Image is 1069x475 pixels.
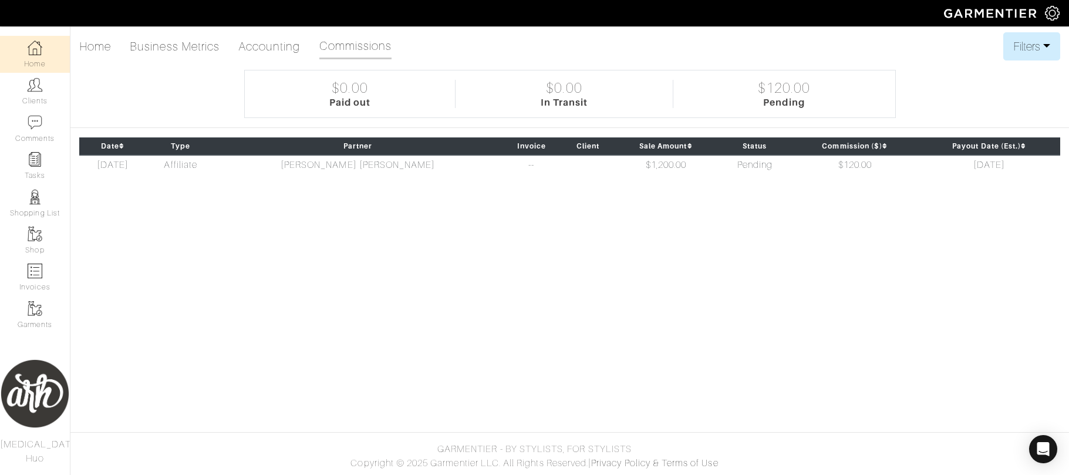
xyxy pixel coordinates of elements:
[719,137,792,154] th: Status
[28,41,42,55] img: dashboard-icon-dbcd8f5a0b271acd01030246c82b418ddd0df26cd7fceb0bd07c9910d44c42f6.png
[130,35,220,58] a: Business Metrics
[146,137,215,154] th: Type
[763,97,804,108] div: Pending
[28,301,42,316] img: garments-icon-b7da505a4dc4fd61783c78ac3ca0ef83fa9d6f193b1c9dc38574b1d14d53ca28.png
[938,3,1045,23] img: garmentier-logo-header-white-b43fb05a5012e4ada735d5af1a66efaba907eab6374d6393d1fbf88cb4ef424d.png
[79,155,146,176] td: [DATE]
[1003,32,1060,60] button: Filters
[758,80,810,97] div: $120.00
[28,190,42,204] img: stylists-icon-eb353228a002819b7ec25b43dbf5f0378dd9e0616d9560372ff212230b889e62.png
[319,34,392,59] a: Commissions
[28,152,42,167] img: reminder-icon-8004d30b9f0a5d33ae49ab947aed9ed385cf756f9e5892f1edd6e32f2345188e.png
[332,80,367,97] div: $0.00
[1029,435,1057,463] div: Open Intercom Messenger
[918,155,1060,176] td: [DATE]
[28,78,42,92] img: clients-icon-6bae9207a08558b7cb47a8932f037763ab4055f8c8b6bfacd5dc20c3e0201464.png
[1045,6,1060,21] img: gear-icon-white-bd11855cb880d31180b6d7d6211b90ccbf57a29d726f0c71d8c61bd08dd39cc2.png
[639,142,693,150] a: Sale Amount
[501,137,562,154] th: Invoice
[28,264,42,278] img: orders-icon-0abe47150d42831381b5fb84f609e132dff9fe21cb692f30cb5eec754e2cba89.png
[329,97,370,108] div: Paid out
[546,80,582,97] div: $0.00
[350,458,588,469] span: Copyright © 2025 Garmentier LLC. All Rights Reserved.
[562,137,613,154] th: Client
[79,35,111,58] a: Home
[28,227,42,241] img: garments-icon-b7da505a4dc4fd61783c78ac3ca0ef83fa9d6f193b1c9dc38574b1d14d53ca28.png
[101,142,124,150] a: Date
[28,115,42,130] img: comment-icon-a0a6a9ef722e966f86d9cbdc48e553b5cf19dbc54f86b18d962a5391bc8f6eb6.png
[952,142,1026,150] a: Payout Date (Est.)
[238,35,301,58] a: Accounting
[613,155,719,176] td: $1,200.00
[791,155,918,176] td: $120.00
[215,155,501,176] td: [PERSON_NAME] [PERSON_NAME]
[822,142,888,150] a: Commission ($)
[215,137,501,154] th: Partner
[146,155,215,176] td: Affiliate
[501,155,562,176] td: --
[541,97,588,108] div: In Transit
[719,155,792,176] td: Pending
[591,458,718,469] a: Privacy Policy & Terms of Use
